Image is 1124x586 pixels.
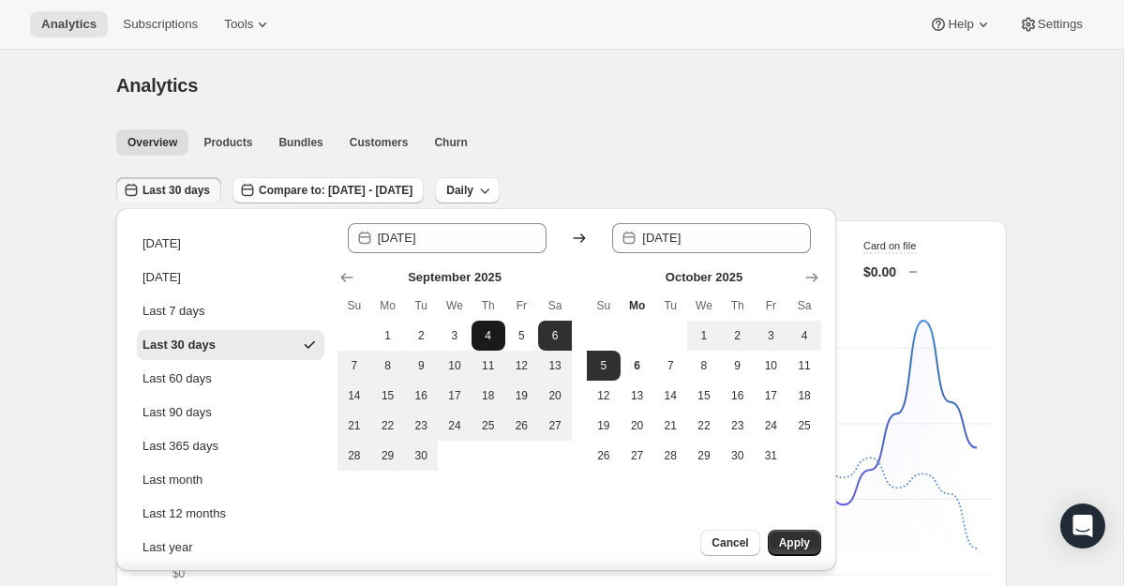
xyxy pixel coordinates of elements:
span: Sa [795,298,814,313]
span: 17 [445,388,464,403]
button: Last year [137,533,324,563]
span: 1 [695,328,713,343]
span: 19 [513,388,532,403]
span: Mo [379,298,397,313]
span: 3 [762,328,781,343]
span: 25 [795,418,814,433]
button: Tuesday September 23 2025 [404,411,438,441]
button: Wednesday October 22 2025 [687,411,721,441]
button: Last 12 months [137,499,324,529]
span: 6 [628,358,647,373]
span: 20 [628,418,647,433]
span: 18 [479,388,498,403]
button: Subscriptions [112,11,209,38]
button: Friday September 26 2025 [505,411,539,441]
th: Monday [371,291,405,321]
span: 16 [412,388,430,403]
button: Monday October 20 2025 [621,411,654,441]
span: We [445,298,464,313]
th: Friday [755,291,788,321]
span: Compare to: [DATE] - [DATE] [259,183,412,198]
button: Settings [1008,11,1094,38]
button: Sunday September 21 2025 [337,411,371,441]
button: Saturday September 20 2025 [538,381,572,411]
span: Products [203,135,252,150]
button: Saturday September 27 2025 [538,411,572,441]
button: Tuesday September 16 2025 [404,381,438,411]
button: Monday September 22 2025 [371,411,405,441]
span: 27 [628,448,647,463]
button: Thursday October 30 2025 [721,441,755,471]
span: 12 [513,358,532,373]
button: Last 60 days [137,364,324,394]
span: Card on file [863,240,916,251]
span: Daily [446,183,473,198]
button: Monday September 29 2025 [371,441,405,471]
button: Friday October 17 2025 [755,381,788,411]
div: [DATE] [142,234,181,253]
button: Sunday September 28 2025 [337,441,371,471]
button: Friday September 12 2025 [505,351,539,381]
button: Last 365 days [137,431,324,461]
button: Tools [213,11,283,38]
span: Mo [628,298,647,313]
button: Tuesday September 9 2025 [404,351,438,381]
span: 30 [728,448,747,463]
span: 12 [594,388,613,403]
span: 2 [412,328,430,343]
button: Friday October 24 2025 [755,411,788,441]
button: Wednesday September 17 2025 [438,381,472,411]
span: 4 [479,328,498,343]
button: Wednesday September 10 2025 [438,351,472,381]
span: Th [479,298,498,313]
span: 11 [795,358,814,373]
button: Wednesday September 3 2025 [438,321,472,351]
div: Last 12 months [142,504,226,523]
span: 14 [345,388,364,403]
span: Subscriptions [123,17,198,32]
button: Compare to: [DATE] - [DATE] [232,177,424,203]
button: Sunday October 26 2025 [587,441,621,471]
span: 20 [546,388,564,403]
span: 9 [728,358,747,373]
span: 23 [412,418,430,433]
span: Su [345,298,364,313]
button: Thursday September 25 2025 [472,411,505,441]
span: Analytics [116,75,198,96]
button: Start of range Saturday September 6 2025 [538,321,572,351]
span: 6 [546,328,564,343]
button: Saturday October 11 2025 [787,351,821,381]
button: Apply [768,530,821,556]
span: 28 [661,448,680,463]
button: Daily [435,177,500,203]
span: 29 [379,448,397,463]
th: Friday [505,291,539,321]
span: 14 [661,388,680,403]
button: Monday October 27 2025 [621,441,654,471]
button: Thursday October 9 2025 [721,351,755,381]
span: 30 [412,448,430,463]
span: Overview [127,135,177,150]
span: Fr [513,298,532,313]
span: 7 [661,358,680,373]
span: 27 [546,418,564,433]
button: Tuesday September 2 2025 [404,321,438,351]
span: 23 [728,418,747,433]
button: Monday September 15 2025 [371,381,405,411]
span: Su [594,298,613,313]
span: 26 [513,418,532,433]
span: 24 [445,418,464,433]
span: 5 [513,328,532,343]
button: Wednesday October 29 2025 [687,441,721,471]
span: 7 [345,358,364,373]
button: Wednesday September 24 2025 [438,411,472,441]
button: Today Monday October 6 2025 [621,351,654,381]
button: Friday October 3 2025 [755,321,788,351]
th: Thursday [472,291,505,321]
span: Settings [1038,17,1083,32]
span: We [695,298,713,313]
th: Sunday [337,291,371,321]
button: Thursday October 2 2025 [721,321,755,351]
span: 2 [728,328,747,343]
button: Saturday October 4 2025 [787,321,821,351]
